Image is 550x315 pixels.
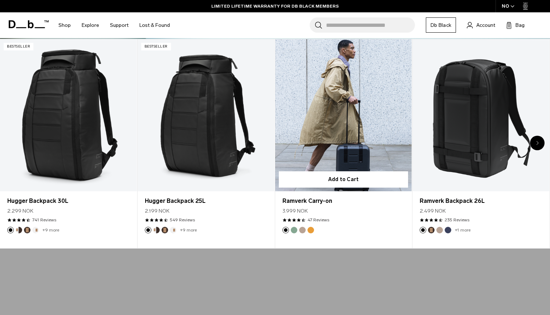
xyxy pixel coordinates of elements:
[53,12,175,38] nav: Main Navigation
[282,207,308,215] span: 3.999 NOK
[32,227,39,233] button: Oatmilk
[139,12,170,38] a: Lost & Found
[138,39,274,191] a: Hugger Backpack 25L
[412,39,549,191] a: Ramverk Backpack 26L
[32,217,56,223] a: 741 reviews
[145,197,267,205] a: Hugger Backpack 25L
[170,227,176,233] button: Oatmilk
[436,227,443,233] button: Fogbow Beige
[275,39,413,249] div: 3 / 20
[170,217,195,223] a: 549 reviews
[7,207,33,215] span: 2.299 NOK
[153,227,160,233] button: Cappuccino
[420,207,446,215] span: 2.499 NOK
[275,39,412,191] a: Ramverk Carry-on
[455,228,470,233] a: +1 more
[282,227,289,233] button: Black Out
[299,227,306,233] button: Fogbow Beige
[307,217,329,223] a: 47 reviews
[420,197,542,205] a: Ramverk Backpack 26L
[279,171,408,188] button: Add to Cart
[506,21,525,29] button: Bag
[426,17,456,33] a: Db Black
[476,21,495,29] span: Account
[58,12,71,38] a: Shop
[145,207,170,215] span: 2.199 NOK
[16,227,22,233] button: Cappuccino
[412,39,550,249] div: 4 / 20
[24,227,30,233] button: Espresso
[516,21,525,29] span: Bag
[7,197,130,205] a: Hugger Backpack 30L
[291,227,297,233] button: Green Ray
[467,21,495,29] a: Account
[420,227,426,233] button: Black Out
[445,227,451,233] button: Blue Hour
[162,227,168,233] button: Espresso
[141,43,171,50] p: Bestseller
[82,12,99,38] a: Explore
[428,227,435,233] button: Espresso
[282,197,405,205] a: Ramverk Carry-on
[7,227,14,233] button: Black Out
[110,12,129,38] a: Support
[4,43,33,50] p: Bestseller
[445,217,469,223] a: 235 reviews
[145,227,151,233] button: Black Out
[530,136,545,150] div: Next slide
[211,3,339,9] a: LIMITED LIFETIME WARRANTY FOR DB BLACK MEMBERS
[180,228,197,233] a: +9 more
[307,227,314,233] button: Parhelion Orange
[42,228,59,233] a: +9 more
[138,39,275,249] div: 2 / 20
